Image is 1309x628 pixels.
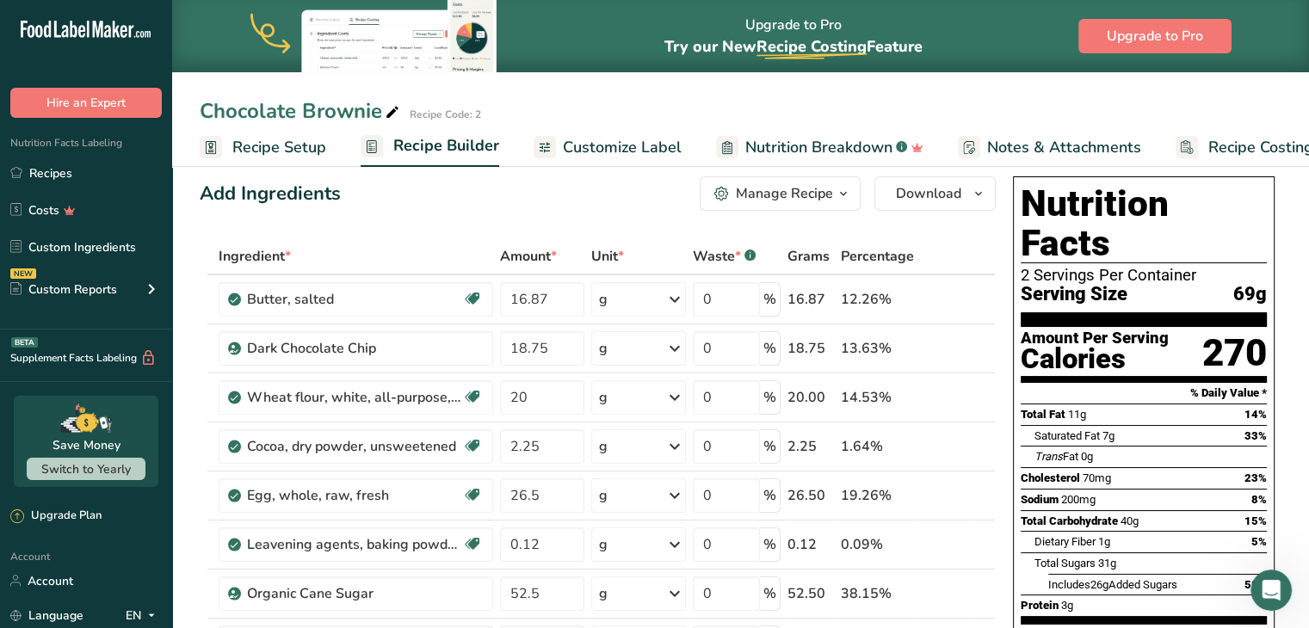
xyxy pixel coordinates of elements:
div: g [599,387,608,408]
div: 1.64% [841,436,914,457]
div: 0.12 [787,534,834,555]
section: % Daily Value * [1021,383,1267,403]
span: 11g [1068,408,1086,421]
div: Wheat flour, white, all-purpose, self-rising, enriched [247,387,462,408]
span: Recipe Setup [232,136,326,159]
div: g [599,338,608,359]
div: Butter, salted [247,289,462,310]
span: Ingredient [219,246,291,267]
div: Leavening agents, baking powder, low-sodium [247,534,462,555]
span: Serving Size [1021,284,1127,305]
span: 7g [1102,429,1115,442]
button: Download [874,176,996,211]
div: BETA [11,337,38,348]
span: 3g [1061,599,1073,612]
div: 18.75 [787,338,834,359]
div: 2.25 [787,436,834,457]
div: Cocoa, dry powder, unsweetened [247,436,462,457]
div: 16.87 [787,289,834,310]
div: Dark Chocolate Chip [247,338,462,359]
div: g [599,485,608,506]
span: Customize Label [563,136,682,159]
div: Add Ingredients [200,180,341,208]
i: Trans [1034,450,1063,463]
div: 19.26% [841,485,914,506]
span: Recipe Costing [756,36,867,57]
div: 38.15% [841,583,914,604]
span: 5% [1251,535,1267,548]
div: EN [126,605,162,625]
span: Download [896,183,961,204]
div: 26.50 [787,485,834,506]
div: Save Money [52,436,120,454]
span: Saturated Fat [1034,429,1100,442]
div: Recipe Code: 2 [410,107,481,122]
div: Chocolate Brownie [200,95,403,126]
span: 70mg [1083,471,1111,484]
div: 12.26% [841,289,914,310]
div: Egg, whole, raw, fresh [247,485,462,506]
div: g [599,289,608,310]
span: 23% [1244,471,1267,484]
span: Cholesterol [1021,471,1080,484]
a: Nutrition Breakdown [716,128,923,167]
div: NEW [10,268,36,279]
span: 33% [1244,429,1267,442]
span: Grams [787,246,830,267]
div: g [599,436,608,457]
button: Hire an Expert [10,88,162,118]
span: 0g [1081,450,1093,463]
button: Switch to Yearly [27,458,145,480]
span: Recipe Builder [393,134,499,157]
div: Manage Recipe [736,183,833,204]
button: Manage Recipe [700,176,861,211]
div: 2 Servings Per Container [1021,267,1267,284]
div: 20.00 [787,387,834,408]
span: Total Carbohydrate [1021,514,1118,527]
span: 1g [1098,535,1110,548]
span: 8% [1251,493,1267,506]
span: Upgrade to Pro [1107,26,1203,46]
div: Calories [1021,347,1169,372]
span: 26g [1090,578,1108,591]
span: 31g [1098,557,1116,570]
div: 52.50 [787,583,834,604]
span: Nutrition Breakdown [745,136,892,159]
div: Amount Per Serving [1021,330,1169,347]
div: Upgrade to Pro [664,1,923,72]
span: 200mg [1061,493,1096,506]
span: Switch to Yearly [41,461,131,477]
a: Customize Label [534,128,682,167]
span: Total Sugars [1034,557,1096,570]
span: 15% [1244,514,1267,527]
span: Total Fat [1021,408,1065,421]
span: Fat [1034,450,1078,463]
span: Unit [591,246,624,267]
div: 270 [1202,330,1267,376]
span: 40g [1121,514,1139,527]
span: Dietary Fiber [1034,535,1096,548]
div: g [599,534,608,555]
div: Custom Reports [10,280,117,299]
span: 53% [1244,578,1267,591]
div: 0.09% [841,534,914,555]
span: Amount [500,246,557,267]
span: 14% [1244,408,1267,421]
a: Notes & Attachments [958,128,1141,167]
span: Try our New Feature [664,36,923,57]
span: Percentage [841,246,914,267]
span: Sodium [1021,493,1059,506]
iframe: Intercom live chat [1250,570,1292,611]
a: Recipe Builder [361,126,499,168]
span: 69g [1233,284,1267,305]
a: Recipe Setup [200,128,326,167]
div: Organic Cane Sugar [247,583,462,604]
h1: Nutrition Facts [1021,184,1267,263]
div: g [599,583,608,604]
div: 13.63% [841,338,914,359]
span: Includes Added Sugars [1048,578,1177,591]
span: Notes & Attachments [987,136,1141,159]
button: Upgrade to Pro [1078,19,1232,53]
span: Protein [1021,599,1059,612]
div: Upgrade Plan [10,508,102,525]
